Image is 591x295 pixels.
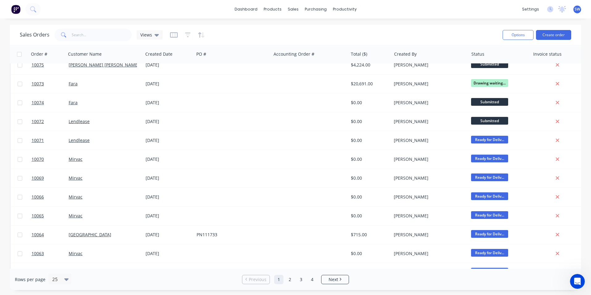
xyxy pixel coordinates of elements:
[330,5,360,14] div: productivity
[394,100,462,106] div: [PERSON_NAME]
[285,275,295,284] a: Page 2
[146,194,192,200] div: [DATE]
[32,131,69,150] a: 10071
[69,62,139,68] a: [PERSON_NAME] [PERSON_NAME]
[240,275,351,284] ul: Pagination
[20,32,49,38] h1: Sales Orders
[69,100,78,105] a: Fara
[32,56,69,74] a: 10075
[32,207,69,225] a: 10065
[471,155,508,162] span: Ready for Deliv...
[32,194,44,200] span: 10066
[394,62,462,68] div: [PERSON_NAME]
[503,30,534,40] button: Options
[68,51,102,57] div: Customer Name
[471,51,484,57] div: Status
[32,250,44,257] span: 10063
[471,268,508,276] span: Ready for Deliv...
[249,276,266,283] span: Previous
[533,51,562,57] div: Invoice status
[274,275,283,284] a: Page 1 is your current page
[15,276,45,283] span: Rows per page
[140,32,152,38] span: Views
[32,225,69,244] a: 10064
[351,194,387,200] div: $0.00
[32,150,69,169] a: 10070
[351,213,387,219] div: $0.00
[394,51,417,57] div: Created By
[146,250,192,257] div: [DATE]
[351,51,367,57] div: Total ($)
[575,6,580,12] span: SW
[32,75,69,93] a: 10073
[146,118,192,125] div: [DATE]
[519,5,542,14] div: settings
[394,118,462,125] div: [PERSON_NAME]
[394,175,462,181] div: [PERSON_NAME]
[302,5,330,14] div: purchasing
[351,62,387,68] div: $4,224.00
[471,60,508,68] span: Submitted
[32,188,69,206] a: 10066
[471,117,508,125] span: Submitted
[351,100,387,106] div: $0.00
[32,213,44,219] span: 10065
[72,29,132,41] input: Search...
[351,232,387,238] div: $715.00
[351,118,387,125] div: $0.00
[32,175,44,181] span: 10069
[146,232,192,238] div: [DATE]
[261,5,285,14] div: products
[32,232,44,238] span: 10064
[69,137,90,143] a: Lendlease
[145,51,172,57] div: Created Date
[570,274,585,289] iframe: Intercom live chat
[146,81,192,87] div: [DATE]
[394,81,462,87] div: [PERSON_NAME]
[146,100,192,106] div: [DATE]
[232,5,261,14] a: dashboard
[471,192,508,200] span: Ready for Deliv...
[69,213,83,219] a: Mirvac
[394,232,462,238] div: [PERSON_NAME]
[32,169,69,187] a: 10069
[274,51,314,57] div: Accounting Order #
[296,275,306,284] a: Page 3
[394,156,462,162] div: [PERSON_NAME]
[32,100,44,106] span: 10074
[146,137,192,143] div: [DATE]
[394,213,462,219] div: [PERSON_NAME]
[321,276,349,283] a: Next page
[31,51,47,57] div: Order #
[32,81,44,87] span: 10073
[32,118,44,125] span: 10072
[308,275,317,284] a: Page 4
[32,244,69,263] a: 10063
[146,175,192,181] div: [DATE]
[394,250,462,257] div: [PERSON_NAME]
[32,93,69,112] a: 10074
[351,156,387,162] div: $0.00
[69,250,83,256] a: Mirvac
[351,81,387,87] div: $20,691.00
[242,276,270,283] a: Previous page
[32,156,44,162] span: 10070
[69,175,83,181] a: Mirvac
[351,175,387,181] div: $0.00
[32,62,44,68] span: 10075
[536,30,571,40] button: Create order
[196,51,206,57] div: PO #
[197,232,265,238] div: PN111733
[146,156,192,162] div: [DATE]
[69,156,83,162] a: Mirvac
[32,263,69,282] a: 10062
[69,232,111,237] a: [GEOGRAPHIC_DATA]
[471,211,508,219] span: Ready for Deliv...
[285,5,302,14] div: sales
[32,112,69,131] a: 10072
[471,230,508,238] span: Ready for Deliv...
[471,79,508,87] span: Drawing waiting...
[471,249,508,257] span: Ready for Deliv...
[146,213,192,219] div: [DATE]
[146,62,192,68] div: [DATE]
